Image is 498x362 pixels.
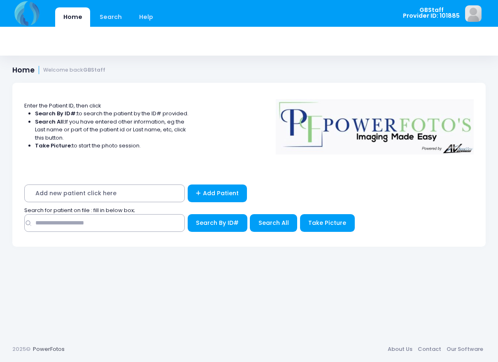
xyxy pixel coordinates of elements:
[55,7,90,27] a: Home
[24,185,185,202] span: Add new patient click here
[35,110,77,117] strong: Search By ID#:
[35,118,189,142] li: If you have entered other information, eg the Last name or part of the patient id or Last name, e...
[24,206,135,214] span: Search for patient on file : fill in below box;
[300,214,355,232] button: Take Picture
[35,118,65,126] strong: Search All:
[35,142,189,150] li: to start the photo session.
[250,214,297,232] button: Search All
[196,219,239,227] span: Search By ID#
[272,93,478,154] img: Logo
[83,66,105,73] strong: GBStaff
[188,185,247,202] a: Add Patient
[12,345,30,353] span: 2025©
[35,142,72,149] strong: Take Picture:
[444,342,486,357] a: Our Software
[91,7,130,27] a: Search
[131,7,161,27] a: Help
[12,66,105,75] h1: Home
[188,214,247,232] button: Search By ID#
[308,219,346,227] span: Take Picture
[35,110,189,118] li: to search the patient by the ID# provided.
[403,7,460,19] span: GBStaff Provider ID: 101885
[258,219,289,227] span: Search All
[33,345,65,353] a: PowerFotos
[415,342,444,357] a: Contact
[24,102,101,110] span: Enter the Patient ID, then click
[43,67,105,73] small: Welcome back
[465,5,482,22] img: image
[385,342,415,357] a: About Us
